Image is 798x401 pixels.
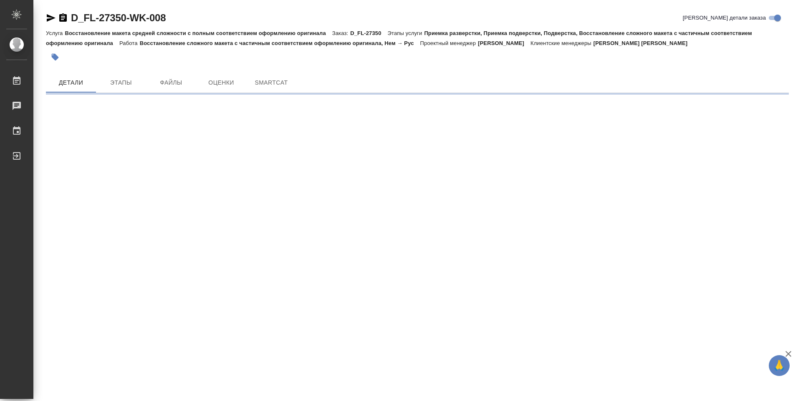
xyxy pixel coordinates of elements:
p: [PERSON_NAME] [478,40,530,46]
p: Проектный менеджер [420,40,478,46]
p: D_FL-27350 [350,30,387,36]
p: Услуга [46,30,65,36]
button: 🙏 [769,355,790,376]
p: Восстановление сложного макета с частичным соответствием оформлению оригинала, Нем → Рус [140,40,420,46]
p: Клиентские менеджеры [530,40,593,46]
p: [PERSON_NAME] [PERSON_NAME] [593,40,694,46]
span: SmartCat [251,78,291,88]
button: Добавить тэг [46,48,64,66]
p: Работа [119,40,140,46]
p: Этапы услуги [388,30,424,36]
span: 🙏 [772,357,786,374]
p: Восстановление макета средней сложности с полным соответствием оформлению оригинала [65,30,332,36]
span: Этапы [101,78,141,88]
a: D_FL-27350-WK-008 [71,12,166,23]
span: Оценки [201,78,241,88]
span: Файлы [151,78,191,88]
button: Скопировать ссылку [58,13,68,23]
span: [PERSON_NAME] детали заказа [683,14,766,22]
span: Детали [51,78,91,88]
p: Заказ: [332,30,350,36]
button: Скопировать ссылку для ЯМессенджера [46,13,56,23]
